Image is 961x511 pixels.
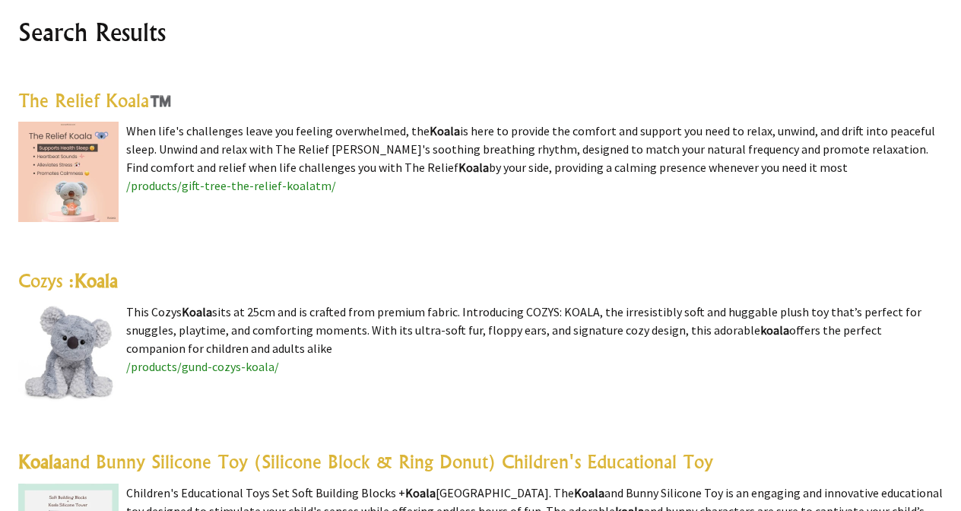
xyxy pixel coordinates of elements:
a: Koalaand Bunny Silicone Toy (Silicone Block & Ring Donut) Children's Educational Toy [18,450,713,473]
a: Cozys :Koala [18,269,118,292]
img: The Relief Koala™️ [18,122,119,222]
highlight: Koala [574,485,604,500]
a: The Relief Koala™️ [18,89,172,112]
highlight: Koala [430,123,460,138]
a: /products/gift-tree-the-relief-koalatm/ [126,178,336,193]
highlight: Koala [405,485,436,500]
highlight: Koala [18,450,62,473]
highlight: Koala [458,160,489,175]
highlight: koala [760,322,789,338]
highlight: Koala [75,269,118,292]
img: Cozys : Koala [18,303,119,403]
highlight: Koala [182,304,212,319]
a: /products/gund-cozys-koala/ [126,359,279,374]
h2: Search Results [18,14,943,50]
